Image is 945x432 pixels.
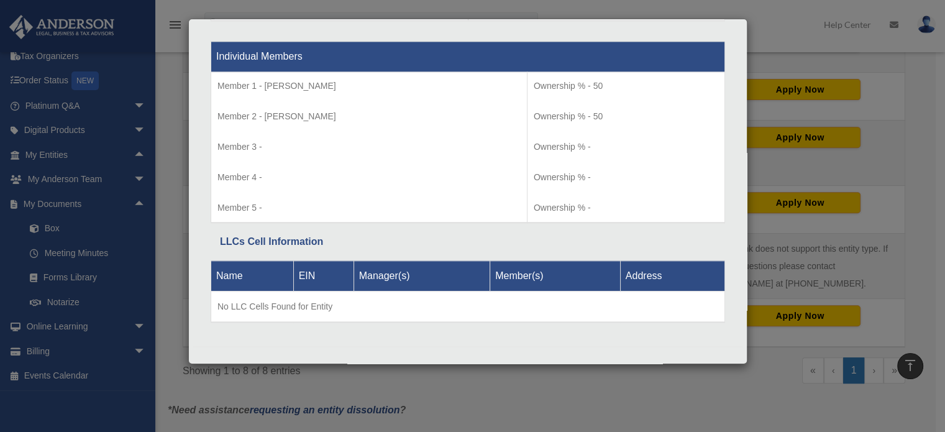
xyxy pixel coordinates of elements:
th: Address [620,260,724,291]
th: Manager(s) [354,260,490,291]
p: Ownership % - 50 [534,109,718,124]
p: Ownership % - [534,139,718,155]
th: EIN [293,260,354,291]
p: Member 2 - [PERSON_NAME] [217,109,521,124]
p: Member 4 - [217,170,521,185]
th: Individual Members [211,42,725,72]
p: Ownership % - [534,200,718,216]
p: Member 5 - [217,200,521,216]
th: Member(s) [490,260,621,291]
p: Member 3 - [217,139,521,155]
p: Ownership % - [534,170,718,185]
p: Ownership % - 50 [534,78,718,94]
div: LLCs Cell Information [220,233,716,250]
th: Name [211,260,294,291]
td: No LLC Cells Found for Entity [211,291,725,322]
p: Member 1 - [PERSON_NAME] [217,78,521,94]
